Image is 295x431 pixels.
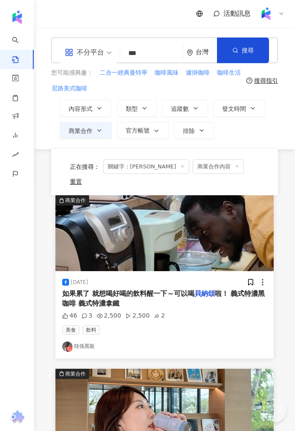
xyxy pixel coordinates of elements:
[83,325,100,335] span: 飲料
[217,68,241,78] button: 咖啡生活
[162,100,208,117] button: 追蹤數
[217,38,269,63] button: 搜尋
[246,78,252,84] span: question-circle
[70,178,82,185] div: 重置
[126,105,138,112] span: 類型
[60,122,112,139] button: 商業合作
[125,312,150,320] div: 2,500
[55,195,274,271] div: post-image商業合作
[171,105,189,112] span: 追蹤數
[213,100,265,117] button: 發文時間
[81,312,93,320] div: 3
[51,84,88,93] button: 尼路美式咖啡
[12,31,29,64] a: search
[117,100,157,117] button: 類型
[99,68,148,78] button: 二合一經典曼特寧
[117,122,169,139] button: 官方帳號
[51,69,93,77] span: 您可能感興趣：
[69,127,93,134] span: 商業合作
[62,341,267,352] a: KOL Avatar哇係黑龍
[222,105,246,112] span: 發文時間
[55,195,274,271] img: post-image
[217,69,241,77] span: 咖啡生活
[52,84,87,93] span: 尼路美式咖啡
[10,10,24,24] img: logo icon
[65,370,86,378] div: 商業合作
[62,289,265,307] span: 啦！ 義式特濃黑咖啡 義式特濃拿鐵
[155,69,179,77] span: 咖啡風味
[65,46,104,59] div: 不分平台
[69,105,93,112] span: 內容形式
[9,411,26,424] img: chrome extension
[60,100,112,117] button: 內容形式
[70,163,100,170] span: 正在搜尋 ：
[258,6,274,22] img: Kolr%20app%20icon%20%281%29.png
[154,312,165,320] div: 2
[242,47,254,54] span: 搜尋
[100,69,147,77] span: 二合一經典曼特寧
[126,127,150,134] span: 官方帳號
[186,69,210,77] span: 濾掛咖啡
[185,68,210,78] button: 濾掛咖啡
[154,68,179,78] button: 咖啡風味
[187,49,193,56] span: environment
[174,122,214,139] button: 排除
[65,196,86,205] div: 商業合作
[12,146,19,165] span: rise
[103,159,189,174] span: 關鍵字：[PERSON_NAME]
[62,312,77,320] div: 46
[223,9,251,17] span: 活動訊息
[194,289,215,298] mark: 貝納頌
[62,289,194,298] span: 如果累了 就想喝好喝的飲料醒一下～可以喝
[65,48,73,57] span: appstore
[261,397,286,422] iframe: Help Scout Beacon - Open
[196,49,217,56] div: 台灣
[97,312,121,320] div: 2,500
[71,279,88,286] div: [DATE]
[183,127,195,134] span: 排除
[254,77,278,84] div: 搜尋指引
[193,159,244,174] span: 商業合作內容
[62,341,72,352] img: KOL Avatar
[62,325,79,335] span: 美食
